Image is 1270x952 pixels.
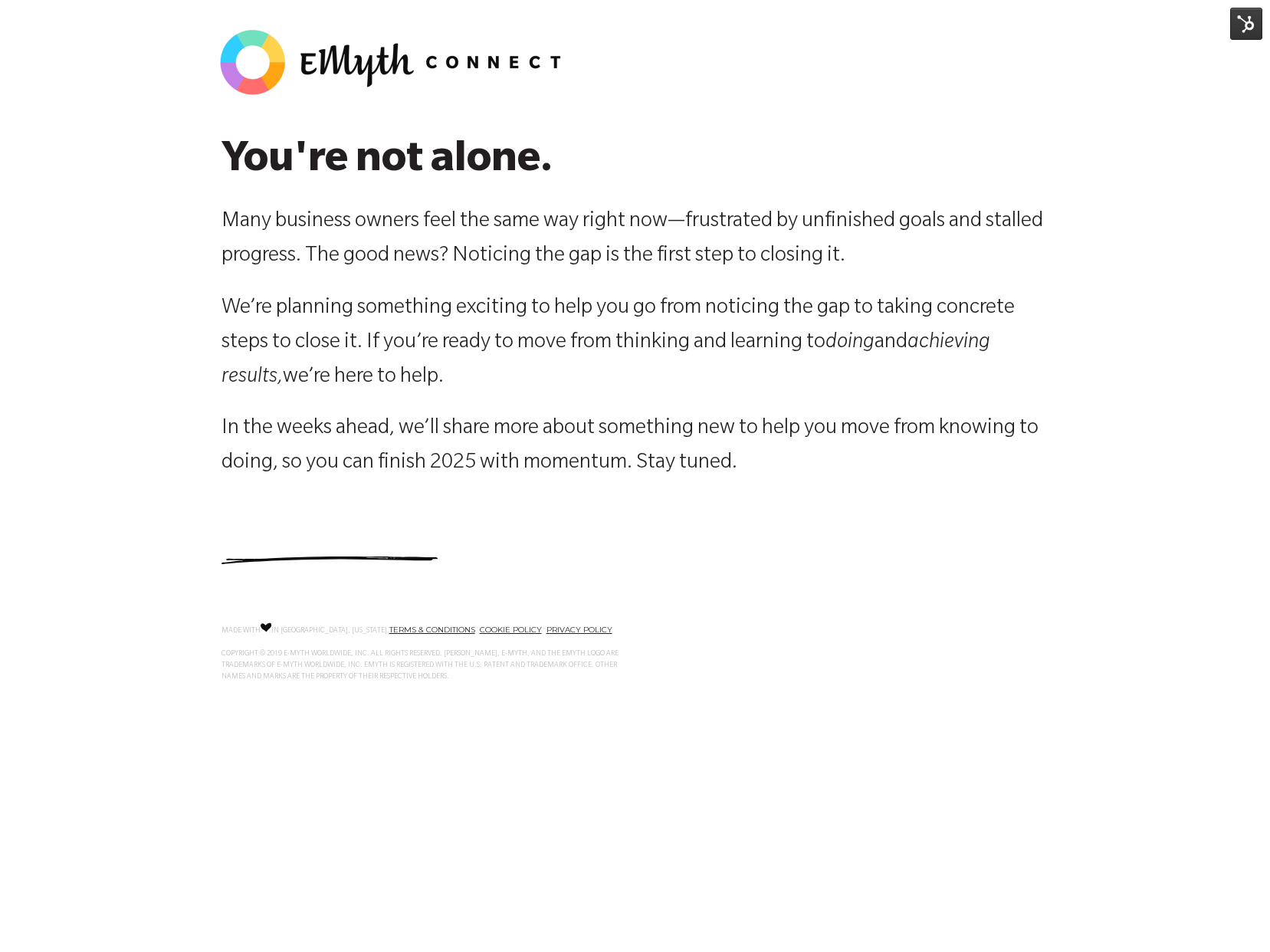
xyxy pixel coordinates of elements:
p: We’re planning something exciting to help you go from noticing the gap to taking concrete steps t... [222,292,1049,396]
em: doing [825,332,875,355]
img: underline.svg [222,556,438,564]
span: MADE WITH [222,627,261,635]
img: HubSpot Tools Menu Toggle [1230,8,1262,40]
a: PRIVACY POLICY [546,625,612,635]
a: COOKIE POLICY [480,625,542,635]
h2: You're not alone. [222,140,1049,189]
span: IN [GEOGRAPHIC_DATA], [US_STATE]. [271,627,389,635]
iframe: Chat Widget [1193,878,1270,952]
span: COPYRIGHT © 2019 E-MYTH WORLDWIDE, INC. ALL RIGHTS RESERVED. [PERSON_NAME], E-MYTH, AND THE EMYTH... [222,650,619,681]
img: EMyth-Connect [214,24,575,100]
p: In the weeks ahead, we’ll share more about something new to help you move from knowing to doing, ... [222,412,1049,481]
img: Love [261,622,271,632]
em: achieving results, [222,332,990,389]
a: TERMS & CONDITIONS [389,625,475,635]
p: Many business owners feel the same way right now—frustrated by unfinished goals and stalled progr... [222,205,1049,274]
